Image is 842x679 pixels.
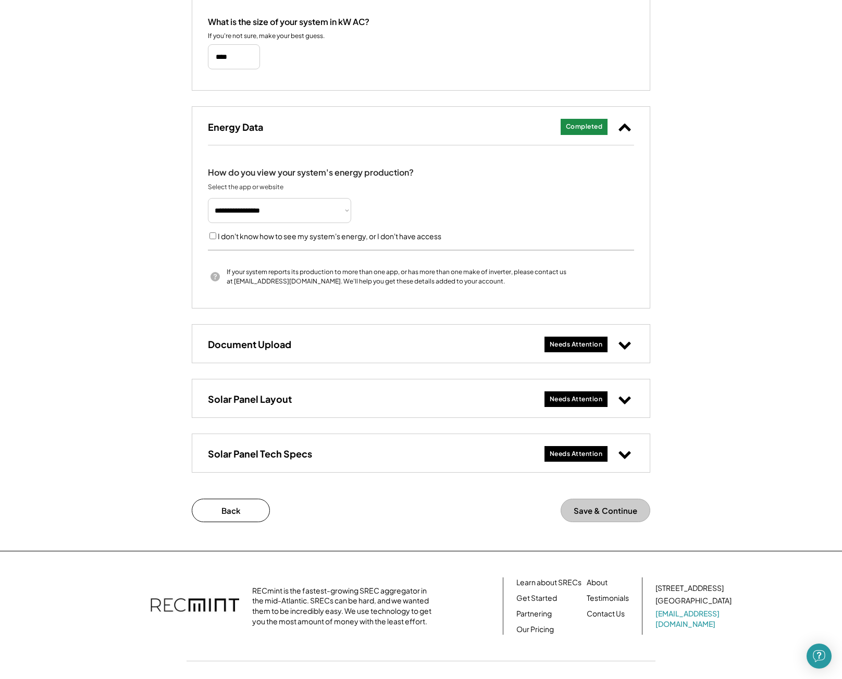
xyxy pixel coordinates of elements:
div: If your system reports its production to more than one app, or has more than one make of inverter... [227,267,567,286]
div: Select the app or website [208,183,312,191]
div: Open Intercom Messenger [807,644,832,669]
h3: Solar Panel Tech Specs [208,448,312,460]
a: Testimonials [587,593,629,603]
a: About [587,577,608,588]
a: Get Started [516,593,557,603]
button: Save & Continue [561,499,650,522]
h3: Solar Panel Layout [208,393,292,405]
div: What is the size of your system in kW AC? [208,17,369,28]
div: How do you view your system's energy production? [208,166,414,179]
label: I don't know how to see my system's energy, or I don't have access [218,231,441,241]
div: RECmint is the fastest-growing SREC aggregator in the mid-Atlantic. SRECs can be hard, and we wan... [252,586,437,626]
button: Back [192,499,270,522]
div: [STREET_ADDRESS] [655,583,724,594]
a: Our Pricing [516,624,554,635]
div: Completed [566,122,603,131]
div: Needs Attention [550,395,603,404]
a: Learn about SRECs [516,577,581,588]
h3: Document Upload [208,338,291,350]
a: [EMAIL_ADDRESS][DOMAIN_NAME] [655,609,734,629]
div: If you're not sure, make your best guess. [208,32,325,41]
a: Contact Us [587,609,625,619]
div: Needs Attention [550,340,603,349]
a: Partnering [516,609,552,619]
div: [GEOGRAPHIC_DATA] [655,596,732,606]
div: Needs Attention [550,450,603,459]
img: recmint-logotype%403x.png [151,588,239,624]
h3: Energy Data [208,121,263,133]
